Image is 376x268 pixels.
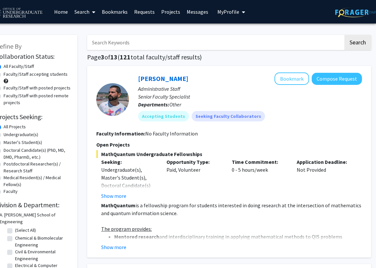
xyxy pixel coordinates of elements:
span: No Faculty Information [145,130,198,137]
label: Doctoral Candidate(s) (PhD, MD, DMD, PharmD, etc.) [4,147,71,161]
span: 121 [120,53,131,61]
strong: MathQuantum [101,202,135,209]
span: MathQuantum Undergraduate Fellowships [96,150,362,158]
label: Chemical & Biomolecular Engineering [15,235,69,248]
span: 13 [110,53,117,61]
span: 3 [101,53,104,61]
button: Compose Request to Daniel Serrano [312,73,362,85]
div: Not Provided [292,158,357,200]
div: 0 - 5 hours/week [227,158,292,200]
a: Search [71,0,99,23]
p: Seeking: [101,158,157,166]
a: Requests [131,0,158,23]
button: Show more [101,243,126,251]
button: Show more [101,192,126,200]
div: Undergraduate(s), Master's Student(s), Doctoral Candidate(s) (PhD, MD, DMD, PharmD, etc.), Postdo... [101,166,157,229]
input: Search Keywords [87,35,343,50]
img: ForagerOne Logo [335,7,376,17]
button: Search [344,35,371,50]
strong: Mentored research [114,233,159,240]
a: [PERSON_NAME] [138,74,188,83]
label: Medical Resident(s) / Medical Fellow(s) [4,174,71,188]
u: The program provides: [101,226,152,232]
button: Add Daniel Serrano to Bookmarks [274,72,309,85]
p: Time Commitment: [232,158,287,166]
a: Home [51,0,71,23]
p: Senior Faculty Specialist [138,93,362,101]
label: Postdoctoral Researcher(s) / Research Staff [4,161,71,174]
iframe: Chat [5,239,28,263]
a: Bookmarks [99,0,131,23]
label: Faculty/Staff accepting students [4,71,68,78]
label: All Projects [4,123,26,130]
b: Faculty Information: [96,130,145,137]
label: Civil & Environmental Engineering [15,248,69,262]
p: is a fellowship program for students interested in doing research at the intersection of mathemat... [101,201,362,217]
label: Faculty [4,188,18,195]
label: All Faculty/Staff [4,63,34,70]
a: Projects [158,0,183,23]
label: Undergraduate(s) [4,131,38,138]
a: Messages [183,0,211,23]
h1: Page of ( total faculty/staff results) [87,53,371,61]
label: Faculty/Staff with posted remote projects [4,92,71,106]
span: Other [169,101,181,108]
b: Departments: [138,101,169,108]
mat-chip: Seeking Faculty Collaborators [192,111,265,121]
span: My Profile [217,8,239,15]
div: Paid, Volunteer [162,158,227,200]
p: Opportunity Type: [166,158,222,166]
label: Master's Student(s) [4,139,42,146]
li: and interdisciplinary training in applying mathematical methods to QIS problems [114,233,362,241]
p: Open Projects [96,141,362,149]
mat-chip: Accepting Students [138,111,189,121]
p: Administrative Staff [138,85,362,93]
label: (Select All) [15,227,36,234]
p: Application Deadline: [297,158,352,166]
label: Faculty/Staff with posted projects [4,85,70,91]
